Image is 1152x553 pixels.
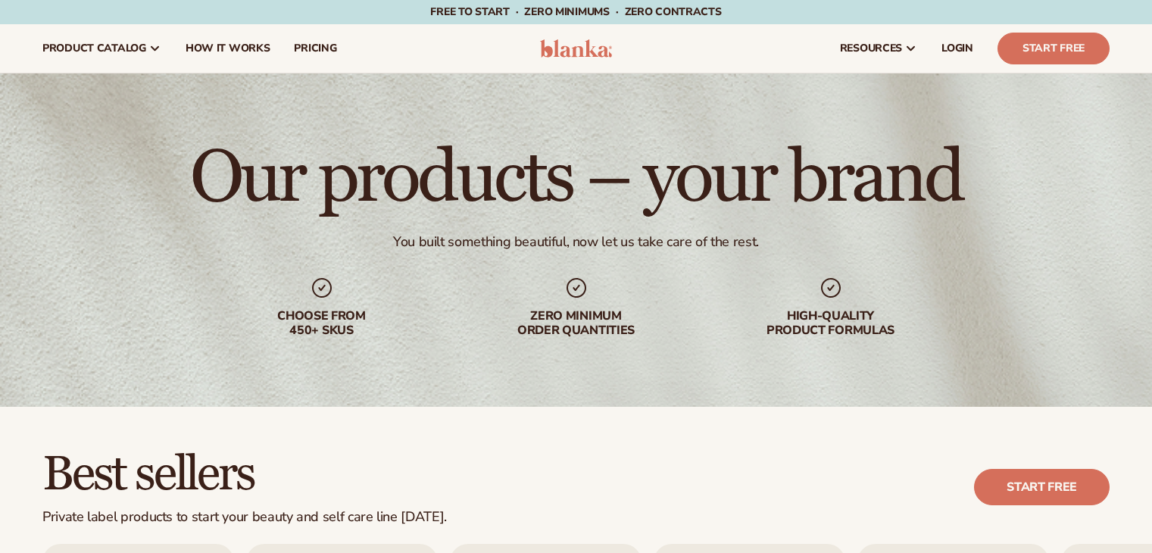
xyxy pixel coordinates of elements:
a: LOGIN [929,24,985,73]
a: How It Works [173,24,283,73]
div: You built something beautiful, now let us take care of the rest. [393,233,759,251]
div: Private label products to start your beauty and self care line [DATE]. [42,509,447,526]
a: pricing [282,24,348,73]
img: logo [540,39,612,58]
span: LOGIN [941,42,973,55]
a: Start free [974,469,1110,505]
div: High-quality product formulas [734,309,928,338]
div: Choose from 450+ Skus [225,309,419,338]
a: resources [828,24,929,73]
span: How It Works [186,42,270,55]
span: product catalog [42,42,146,55]
h2: Best sellers [42,449,447,500]
span: pricing [294,42,336,55]
div: Zero minimum order quantities [479,309,673,338]
a: Start Free [997,33,1110,64]
a: product catalog [30,24,173,73]
span: resources [840,42,902,55]
h1: Our products – your brand [190,142,962,215]
span: Free to start · ZERO minimums · ZERO contracts [430,5,721,19]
